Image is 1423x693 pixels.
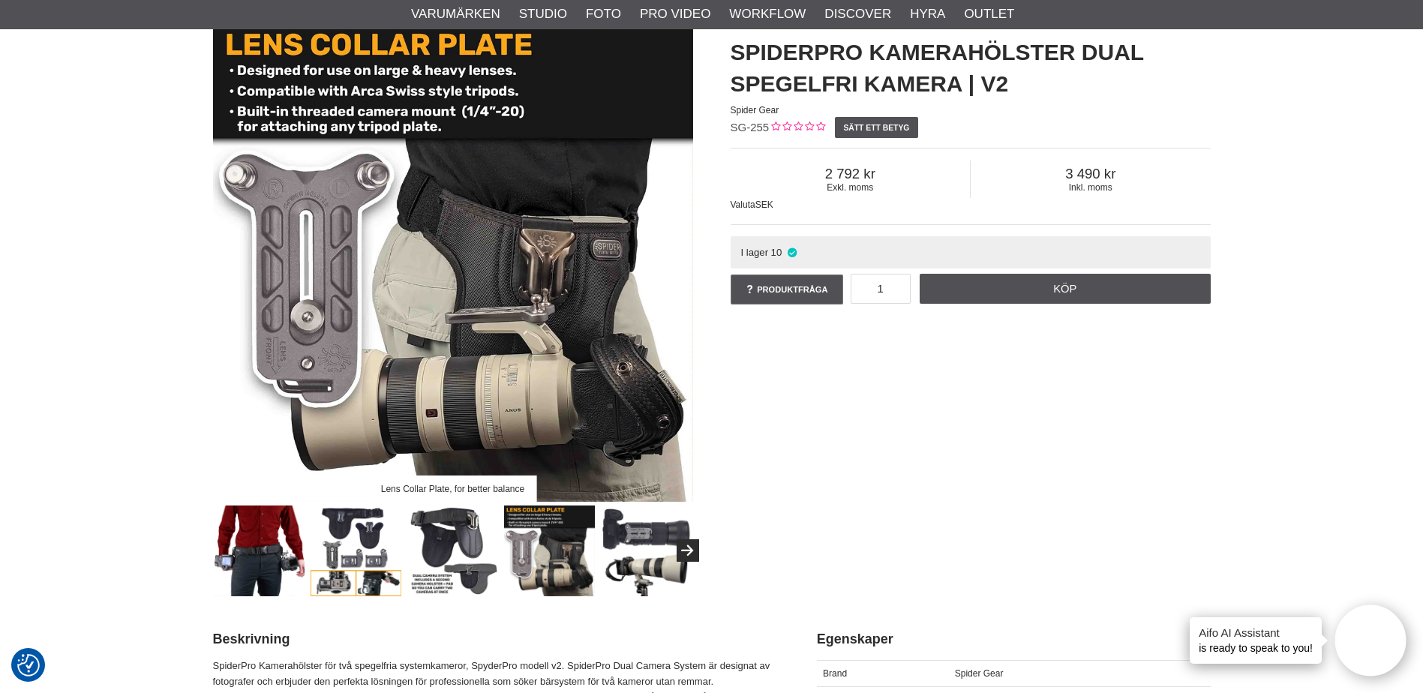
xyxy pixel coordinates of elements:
[1190,617,1322,664] div: is ready to speak to you!
[213,22,693,502] img: SpiderPro Dual Mirrorless Camera System
[731,166,971,182] span: 2 792
[835,117,918,138] a: Sätt ett betyg
[731,121,770,133] span: SG-255
[785,247,798,258] i: I lager
[214,505,305,596] img: SpiderPro Dual Mirrorless Camera System
[407,505,498,596] img: Ergonomic design to eliminate fatigue
[677,539,699,562] button: Next
[411,4,500,24] a: Varumärken
[740,247,768,258] span: I lager
[731,274,843,304] a: Produktfråga
[955,668,1004,679] span: Spider Gear
[504,505,595,596] img: Lens Collar Plate, for better balance
[771,247,782,258] span: 10
[920,274,1211,304] a: Köp
[601,505,692,596] img: Attaches to the lens collar
[817,630,1211,649] h2: Egenskaper
[731,37,1211,100] h1: SpiderPro Kamerahölster Dual Spegelfri Kamera | v2
[311,505,401,596] img: Spider Holster for dual mirrorless cameras
[971,166,1211,182] span: 3 490
[824,4,891,24] a: Discover
[17,652,40,679] button: Samtyckesinställningar
[769,120,825,136] div: Kundbetyg: 0
[731,199,755,210] span: Valuta
[731,105,779,115] span: Spider Gear
[519,4,567,24] a: Studio
[731,182,971,193] span: Exkl. moms
[586,4,621,24] a: Foto
[213,22,693,502] a: Lens Collar Plate, for better balance
[971,182,1211,193] span: Inkl. moms
[964,4,1014,24] a: Outlet
[910,4,945,24] a: Hyra
[823,668,847,679] span: Brand
[17,654,40,676] img: Revisit consent button
[729,4,806,24] a: Workflow
[213,630,779,649] h2: Beskrivning
[755,199,773,210] span: SEK
[368,475,537,502] div: Lens Collar Plate, for better balance
[640,4,710,24] a: Pro Video
[1199,625,1313,640] h4: Aifo AI Assistant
